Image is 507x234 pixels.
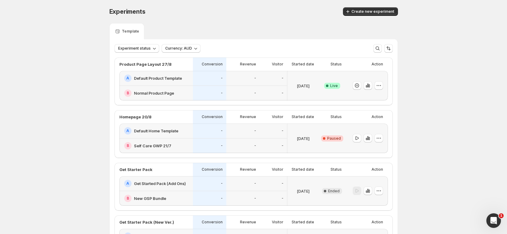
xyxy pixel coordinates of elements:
[331,220,342,225] p: Status
[119,114,152,120] p: Homepage 20/8
[282,143,283,148] p: -
[127,143,129,148] h2: B
[254,181,256,186] p: -
[221,128,223,133] p: -
[372,62,383,67] p: Action
[254,91,256,96] p: -
[292,220,314,225] p: Started date
[343,7,398,16] button: Create new experiment
[109,8,146,15] span: Experiments
[272,114,283,119] p: Visitor
[122,29,139,34] p: Template
[127,91,129,96] h2: B
[202,62,223,67] p: Conversion
[297,135,310,141] p: [DATE]
[330,83,338,88] span: Live
[282,76,283,81] p: -
[499,213,504,218] span: 1
[292,167,314,172] p: Started date
[384,44,393,53] button: Sort the results
[331,62,342,67] p: Status
[331,114,342,119] p: Status
[202,167,223,172] p: Conversion
[165,46,192,51] span: Currency: AUD
[240,62,256,67] p: Revenue
[282,91,283,96] p: -
[351,9,394,14] span: Create new experiment
[297,83,310,89] p: [DATE]
[119,61,172,67] p: Product Page Layout 27/8
[331,167,342,172] p: Status
[202,220,223,225] p: Conversion
[292,62,314,67] p: Started date
[254,143,256,148] p: -
[134,180,186,187] h2: Get Started Pack (Add Ons)
[254,76,256,81] p: -
[486,213,501,228] iframe: Intercom live chat
[202,114,223,119] p: Conversion
[240,220,256,225] p: Revenue
[126,128,129,133] h2: A
[272,62,283,67] p: Visitor
[221,76,223,81] p: -
[372,114,383,119] p: Action
[297,188,310,194] p: [DATE]
[221,143,223,148] p: -
[118,46,151,51] span: Experiment status
[372,220,383,225] p: Action
[254,128,256,133] p: -
[328,189,340,194] span: Ended
[240,167,256,172] p: Revenue
[119,166,152,173] p: Get Starter Pack
[134,75,182,81] h2: Default Product Template
[221,196,223,201] p: -
[282,196,283,201] p: -
[119,219,174,225] p: Get Starter Pack (New Ver.)
[127,196,129,201] h2: B
[272,220,283,225] p: Visitor
[134,195,166,201] h2: New GSP Bundle
[134,143,171,149] h2: Self Care GWP 21/7
[115,44,159,53] button: Experiment status
[254,196,256,201] p: -
[292,114,314,119] p: Started date
[240,114,256,119] p: Revenue
[282,181,283,186] p: -
[221,181,223,186] p: -
[272,167,283,172] p: Visitor
[162,44,200,53] button: Currency: AUD
[372,167,383,172] p: Action
[327,136,341,141] span: Paused
[282,128,283,133] p: -
[126,76,129,81] h2: A
[134,90,174,96] h2: Normal Product Page
[134,128,178,134] h2: Default Home Template
[126,181,129,186] h2: A
[221,91,223,96] p: -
